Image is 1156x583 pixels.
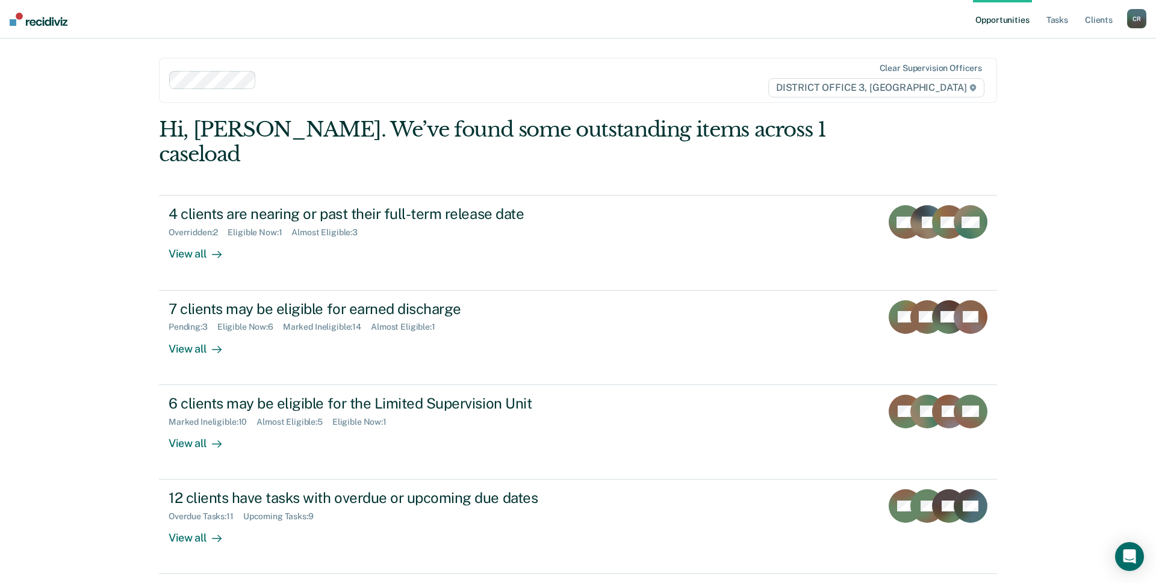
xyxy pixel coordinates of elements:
[332,417,396,427] div: Eligible Now : 1
[10,13,67,26] img: Recidiviz
[169,489,591,507] div: 12 clients have tasks with overdue or upcoming due dates
[169,395,591,412] div: 6 clients may be eligible for the Limited Supervision Unit
[169,205,591,223] div: 4 clients are nearing or past their full-term release date
[159,195,997,290] a: 4 clients are nearing or past their full-term release dateOverridden:2Eligible Now:1Almost Eligib...
[169,332,236,356] div: View all
[371,322,445,332] div: Almost Eligible : 1
[169,417,256,427] div: Marked Ineligible : 10
[768,78,984,97] span: DISTRICT OFFICE 3, [GEOGRAPHIC_DATA]
[169,238,236,261] div: View all
[169,511,243,522] div: Overdue Tasks : 11
[159,117,830,167] div: Hi, [PERSON_NAME]. We’ve found some outstanding items across 1 caseload
[169,427,236,450] div: View all
[159,385,997,480] a: 6 clients may be eligible for the Limited Supervision UnitMarked Ineligible:10Almost Eligible:5El...
[283,322,371,332] div: Marked Ineligible : 14
[169,522,236,545] div: View all
[1115,542,1144,571] div: Open Intercom Messenger
[1127,9,1146,28] div: C R
[169,300,591,318] div: 7 clients may be eligible for earned discharge
[169,322,217,332] div: Pending : 3
[243,511,323,522] div: Upcoming Tasks : 9
[217,322,283,332] div: Eligible Now : 6
[159,480,997,574] a: 12 clients have tasks with overdue or upcoming due datesOverdue Tasks:11Upcoming Tasks:9View all
[159,291,997,385] a: 7 clients may be eligible for earned dischargePending:3Eligible Now:6Marked Ineligible:14Almost E...
[169,227,228,238] div: Overridden : 2
[880,63,982,73] div: Clear supervision officers
[228,227,291,238] div: Eligible Now : 1
[1127,9,1146,28] button: CR
[291,227,367,238] div: Almost Eligible : 3
[256,417,332,427] div: Almost Eligible : 5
